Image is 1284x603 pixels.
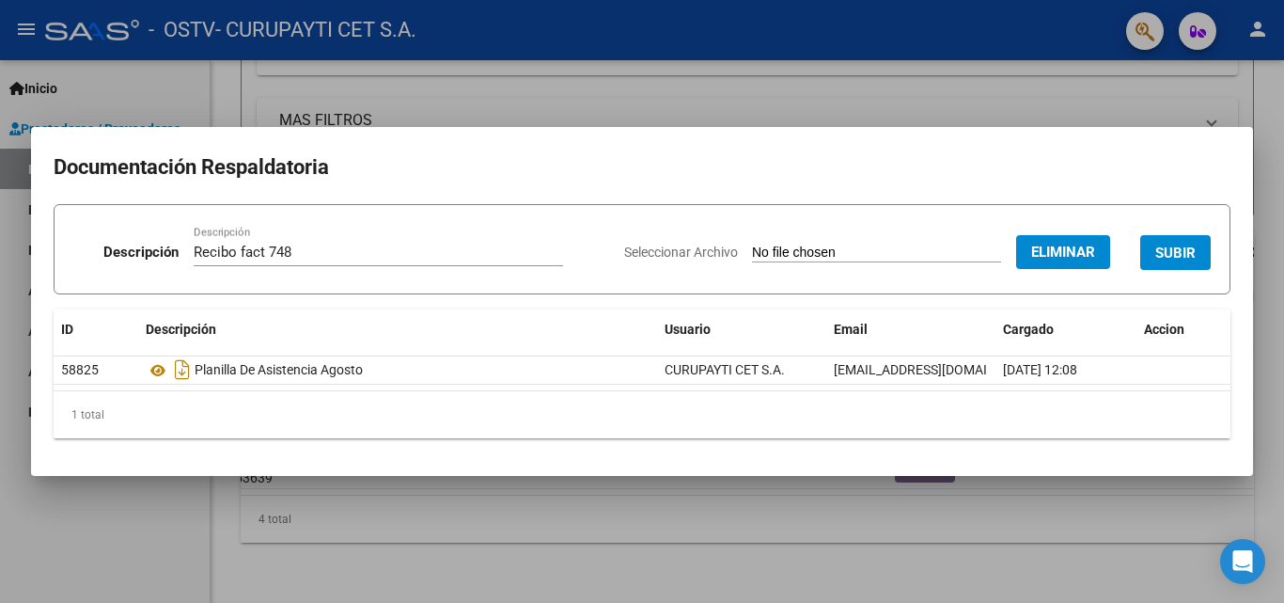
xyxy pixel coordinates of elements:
[1136,309,1230,350] datatable-header-cell: Accion
[1144,322,1184,337] span: Accion
[665,362,785,377] span: CURUPAYTI CET S.A.
[61,322,73,337] span: ID
[170,355,195,385] i: Descargar documento
[146,355,650,385] div: Planilla De Asistencia Agosto
[1155,245,1196,262] span: SUBIR
[54,309,138,350] datatable-header-cell: ID
[61,362,99,377] span: 58825
[834,362,1042,377] span: [EMAIL_ADDRESS][DOMAIN_NAME]
[1140,235,1211,270] button: SUBIR
[1220,539,1265,584] div: Open Intercom Messenger
[665,322,711,337] span: Usuario
[1003,322,1054,337] span: Cargado
[834,322,868,337] span: Email
[995,309,1136,350] datatable-header-cell: Cargado
[54,391,1230,438] div: 1 total
[54,150,1230,185] h2: Documentación Respaldatoria
[826,309,995,350] datatable-header-cell: Email
[103,242,179,263] p: Descripción
[657,309,826,350] datatable-header-cell: Usuario
[1003,362,1077,377] span: [DATE] 12:08
[624,245,738,260] span: Seleccionar Archivo
[1016,235,1110,269] button: Eliminar
[1031,244,1095,261] span: Eliminar
[138,309,657,350] datatable-header-cell: Descripción
[146,322,216,337] span: Descripción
